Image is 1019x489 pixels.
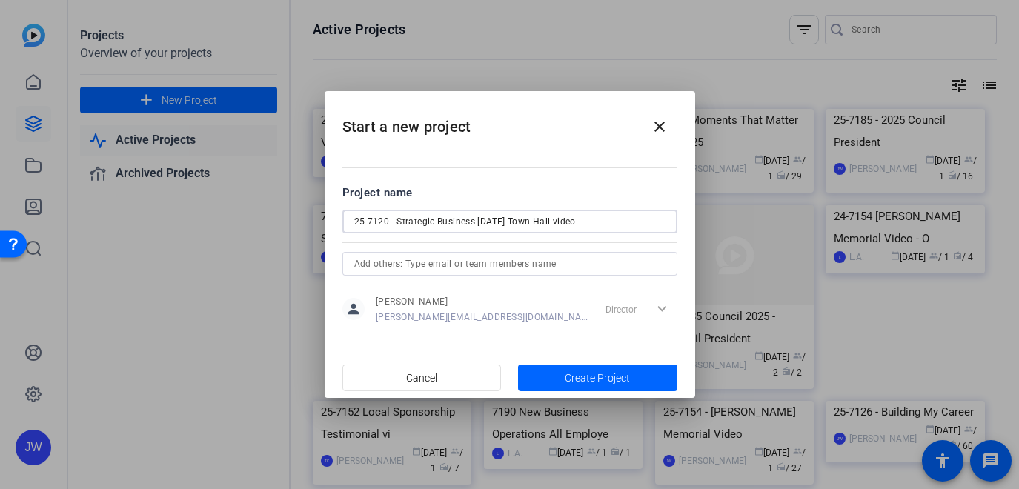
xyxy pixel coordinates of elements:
input: Enter Project Name [354,213,665,230]
div: Project name [342,184,677,201]
span: [PERSON_NAME][EMAIL_ADDRESS][DOMAIN_NAME] [376,311,588,323]
mat-icon: close [651,118,668,136]
mat-icon: person [342,298,365,320]
span: Cancel [406,364,437,392]
span: Create Project [565,370,630,386]
h2: Start a new project [325,91,695,151]
span: [PERSON_NAME] [376,296,588,307]
button: Create Project [518,365,677,391]
button: Cancel [342,365,502,391]
input: Add others: Type email or team members name [354,255,665,273]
